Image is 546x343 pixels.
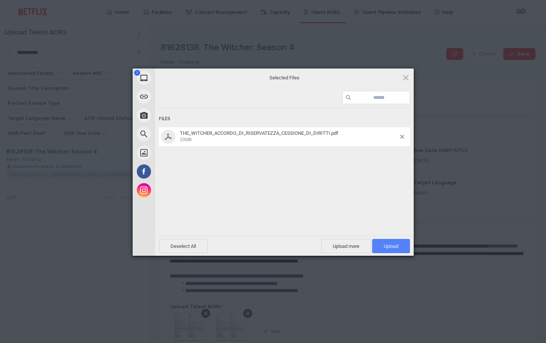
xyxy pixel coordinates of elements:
[178,130,400,143] span: THE_WITCHER_ACCORDO_DI_RISERVATEZZA_CESSIONE_DI_DIRITTI.pdf
[180,130,338,136] span: THE_WITCHER_ACCORDO_DI_RISERVATEZZA_CESSIONE_DI_DIRITTI.pdf
[209,75,359,81] span: Selected Files
[321,239,371,253] span: Upload more
[133,87,223,106] div: Link (URL)
[133,162,223,181] div: Facebook
[159,239,208,253] span: Deselect All
[180,137,191,142] span: 20MB
[133,125,223,143] div: Web Search
[402,73,410,82] span: Click here or hit ESC to close picker
[133,181,223,200] div: Instagram
[384,243,398,249] span: Upload
[133,69,223,87] div: My Device
[133,106,223,125] div: Take Photo
[372,239,410,253] span: Upload
[159,112,410,126] div: Files
[133,143,223,162] div: Unsplash
[134,70,140,76] span: 1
